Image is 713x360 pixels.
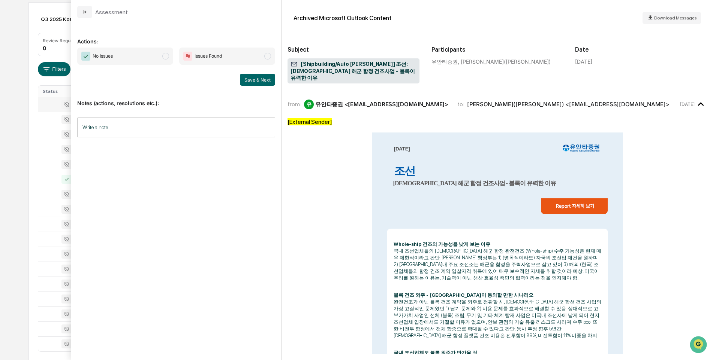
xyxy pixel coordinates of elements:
div: Review Required [43,38,79,43]
div: 🔎 [7,109,13,115]
button: Save & Next [240,74,275,86]
div: Archived Microsoft Outlook Content [294,15,391,22]
td: [DATE] [387,144,562,154]
div: We're available if you need us! [25,65,95,71]
h2: Participants [431,46,563,53]
h2: Date [575,46,707,53]
time: Wednesday, July 2, 2025 at 7:03:56 PM [680,101,695,107]
div: [PERSON_NAME]([PERSON_NAME]) <[EMAIL_ADDRESS][DOMAIN_NAME]> [467,101,670,108]
td: [DEMOGRAPHIC_DATA] 해군 함정 건조사업 - 블록이 유력한 이유 [372,177,623,198]
span: to: [457,101,464,108]
button: Start new chat [127,60,136,68]
a: Report 자세히 보기(새창 열림) [541,208,608,216]
td: 조선 [394,162,608,177]
span: Data Lookup [15,109,47,116]
img: Checkmark [81,52,90,61]
a: 🖐️Preclearance [4,91,51,105]
div: Assessment [95,9,128,16]
iframe: Open customer support [689,335,709,356]
span: Preclearance [15,94,48,102]
strong: 블록 건조 외주 - [GEOGRAPHIC_DATA]이 동의할 만한 시나리오 [394,292,533,298]
img: Flag [183,52,192,61]
span: [External Sender] [288,118,332,125]
div: 유안타증권 <[EMAIL_ADDRESS][DOMAIN_NAME]> [315,101,448,108]
img: 1746055101610-c473b297-6a78-478c-a979-82029cc54cd1 [7,57,21,71]
p: Notes (actions, resolutions etc.): [77,91,275,106]
span: Issues Found [195,52,222,60]
div: Start new chat [25,57,123,65]
span: from: [288,101,301,108]
p: Actions: [77,29,275,45]
img: Report 자세히 보기 [541,198,608,214]
h2: Subject [288,46,419,53]
p: How can we help? [7,16,136,28]
img: 유안타증권 Yuanta Securities (Korea) [563,144,599,152]
button: Filters [38,62,70,76]
th: Status [38,86,87,97]
p: 완전건조가 아닌 블록 건조 계약을 외주로 전환할 시, [DEMOGRAPHIC_DATA] 해군 함선 건조 사업의 가장 고질적인 문제였던 1) 납기 문제와 2) 비용 문제를 효과... [394,286,601,339]
div: 유안타증권, [PERSON_NAME]([PERSON_NAME]) [431,58,563,65]
div: 0 [43,45,46,51]
div: 🖐️ [7,95,13,101]
button: Download Messages [643,12,701,24]
div: [DATE] [575,58,592,65]
span: Pylon [75,127,91,132]
div: 🗄️ [54,95,60,101]
a: 🔎Data Lookup [4,106,50,119]
span: Attestations [62,94,93,102]
strong: Whole-ship 건조의 가능성을 낮게 보는 이유 [394,241,490,247]
span: No Issues [93,52,113,60]
a: Powered byPylon [53,126,91,132]
strong: 국내 조선업체도 블록 외주가 반가울 것 [394,350,477,356]
span: [Shipbuilding/Auto [PERSON_NAME]] 조선 : [DEMOGRAPHIC_DATA] 해군 함정 건조사업 - 블록이 유력한 이유 [291,61,416,82]
a: 🗄️Attestations [51,91,96,105]
p: 국내 조선업체들의 [DEMOGRAPHIC_DATA] 해군 함정 완전건조 (Whole-ship) 수주 가능성은 현재 매우 제한적이라고 판단. [PERSON_NAME] 행정부는 ... [394,241,601,281]
div: Q3 2025 Korean Communications Review [38,13,152,25]
span: Download Messages [654,15,697,21]
div: 유 [304,100,314,109]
